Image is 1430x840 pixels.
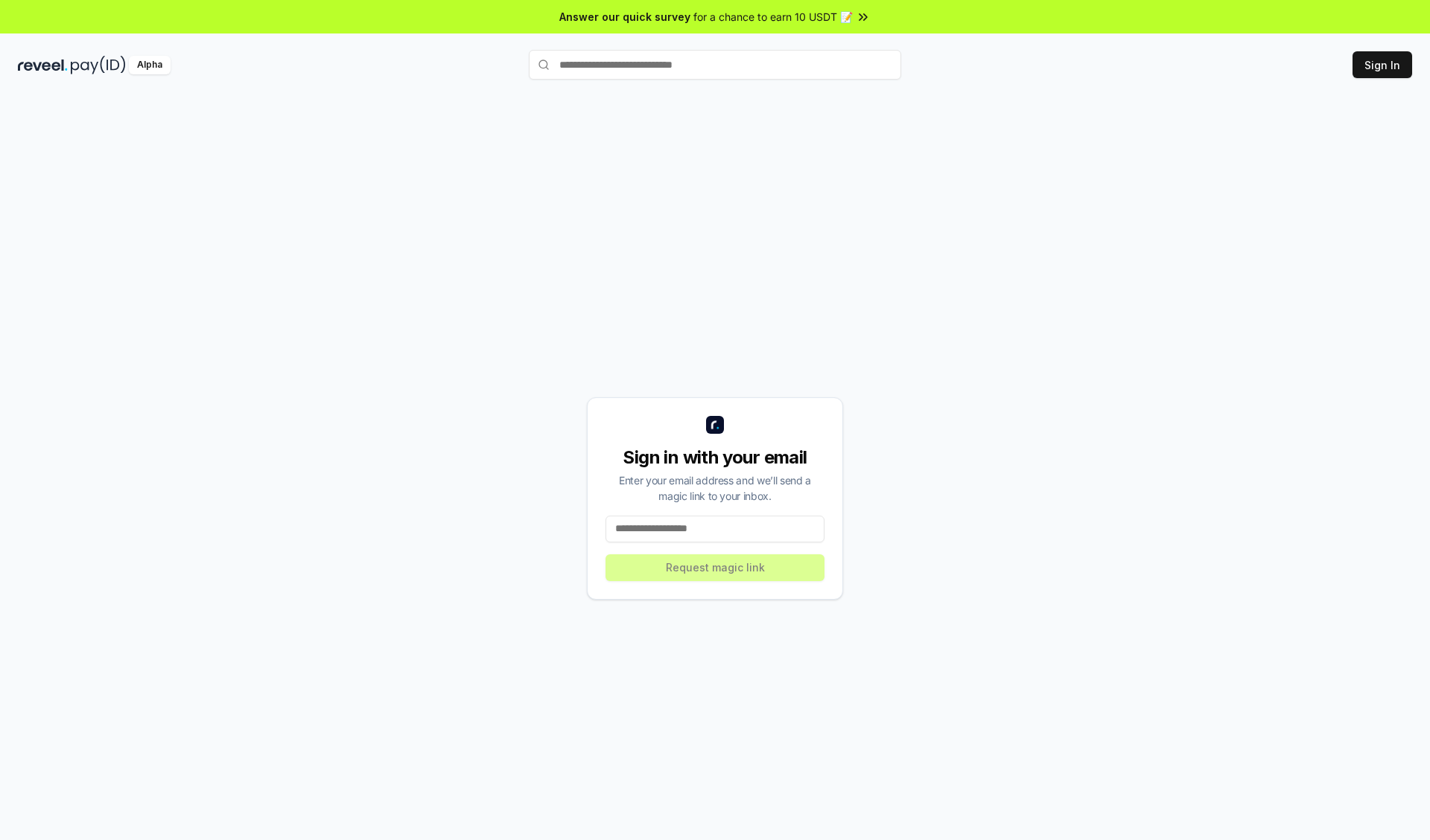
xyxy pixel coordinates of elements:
div: Sign in with your email [606,446,824,469]
img: pay_id [71,56,126,74]
div: Enter your email address and we’ll send a magic link to your inbox. [606,472,824,504]
span: Answer our quick survey [559,9,690,25]
div: Alpha [129,56,171,74]
img: logo_small [706,416,724,434]
span: for a chance to earn 10 USDT 📝 [693,9,853,25]
button: Sign In [1353,51,1412,78]
img: reveel_dark [18,56,68,74]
